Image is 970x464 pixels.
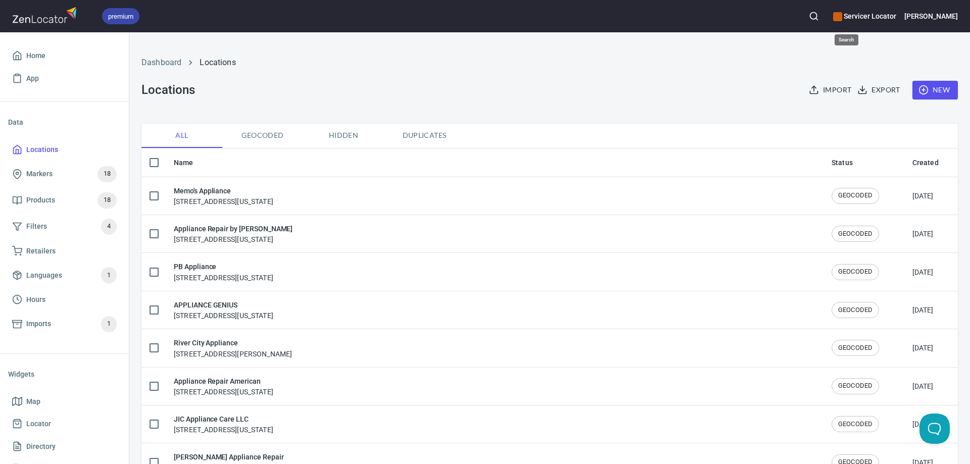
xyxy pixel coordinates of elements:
[101,318,117,330] span: 1
[832,229,879,239] span: GEOCODED
[832,381,879,391] span: GEOCODED
[174,451,284,462] h6: [PERSON_NAME] Appliance Repair
[859,84,900,96] span: Export
[912,191,934,201] div: [DATE]
[8,262,121,288] a: Languages1
[904,11,958,22] h6: [PERSON_NAME]
[912,343,934,353] div: [DATE]
[832,267,879,277] span: GEOCODED
[26,318,51,330] span: Imports
[174,414,273,425] h6: JIC Appliance Care LLC
[8,138,121,161] a: Locations
[833,12,842,21] button: color-CE600E
[101,221,117,232] span: 4
[855,81,904,99] button: Export
[174,414,273,435] div: [STREET_ADDRESS][US_STATE]
[26,168,53,180] span: Markers
[8,67,121,90] a: App
[8,435,121,458] a: Directory
[832,420,879,429] span: GEOCODED
[920,84,950,96] span: New
[12,4,80,26] img: zenlocator
[102,11,139,22] span: premium
[832,343,879,353] span: GEOCODED
[833,5,896,27] div: Manage your apps
[98,168,117,180] span: 18
[228,129,297,142] span: Geocoded
[26,395,40,408] span: Map
[811,84,851,96] span: Import
[8,311,121,337] a: Imports1
[174,376,273,397] div: [STREET_ADDRESS][US_STATE]
[26,293,45,306] span: Hours
[174,223,293,244] div: [STREET_ADDRESS][US_STATE]
[8,362,121,386] li: Widgets
[26,269,62,282] span: Languages
[26,418,51,430] span: Locator
[8,44,121,67] a: Home
[174,337,292,348] h6: River City Appliance
[26,220,47,233] span: Filters
[200,58,235,67] a: Locations
[141,83,195,97] h3: Locations
[174,185,273,207] div: [STREET_ADDRESS][US_STATE]
[174,223,293,234] h6: Appliance Repair by [PERSON_NAME]
[26,194,55,207] span: Products
[832,305,879,315] span: GEOCODED
[101,270,117,281] span: 1
[174,299,273,321] div: [STREET_ADDRESS][US_STATE]
[912,419,934,429] div: [DATE]
[8,214,121,240] a: Filters4
[912,81,958,99] button: New
[904,148,958,177] th: Created
[174,299,273,311] h6: APPLIANCE GENIUS
[8,161,121,187] a: Markers18
[174,185,273,196] h6: Memo's Appliance
[8,413,121,435] a: Locator
[26,440,56,453] span: Directory
[26,143,58,156] span: Locations
[141,57,958,69] nav: breadcrumb
[912,305,934,315] div: [DATE]
[832,191,879,200] span: GEOCODED
[8,390,121,413] a: Map
[174,261,273,282] div: [STREET_ADDRESS][US_STATE]
[98,194,117,206] span: 18
[102,8,139,24] div: premium
[26,49,45,62] span: Home
[912,229,934,239] div: [DATE]
[8,240,121,263] a: Retailers
[904,5,958,27] button: [PERSON_NAME]
[390,129,459,142] span: Duplicates
[166,148,823,177] th: Name
[823,148,904,177] th: Status
[807,81,855,99] button: Import
[26,72,39,85] span: App
[174,376,273,387] h6: Appliance Repair American
[912,381,934,391] div: [DATE]
[141,58,181,67] a: Dashboard
[26,245,56,257] span: Retailers
[912,267,934,277] div: [DATE]
[8,288,121,311] a: Hours
[8,110,121,134] li: Data
[174,261,273,272] h6: PB Appliance
[919,414,950,444] iframe: Help Scout Beacon - Open
[8,187,121,214] a: Products18
[309,129,378,142] span: Hidden
[833,11,896,22] h6: Servicer Locator
[174,337,292,358] div: [STREET_ADDRESS][PERSON_NAME]
[148,129,216,142] span: All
